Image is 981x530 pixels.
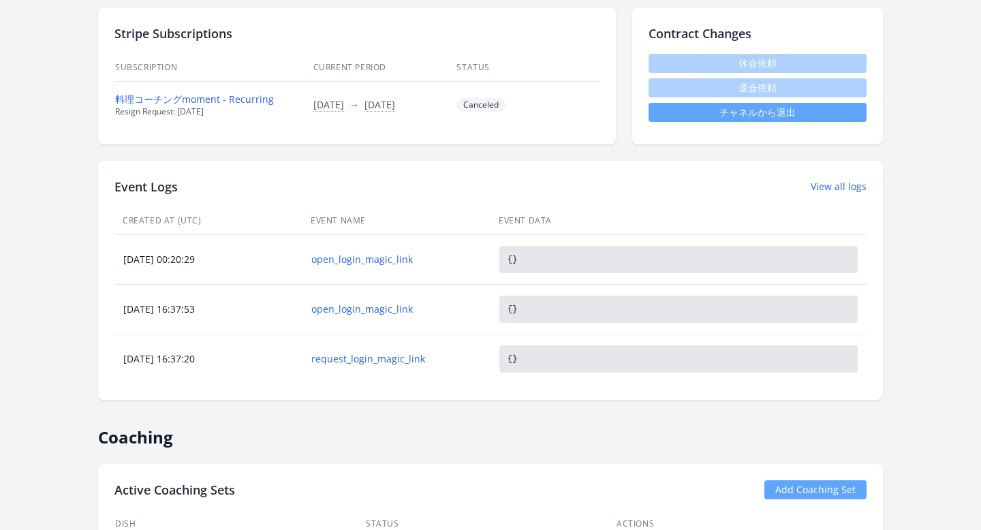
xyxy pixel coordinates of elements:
span: Canceled [456,98,505,112]
th: Event Name [302,207,490,235]
th: Subscription [114,54,313,82]
div: [DATE] 16:37:20 [115,352,302,366]
span: → [349,98,359,111]
pre: {} [499,345,858,373]
span: 休会依頼 [649,54,867,73]
a: open_login_magic_link [311,253,482,266]
div: Resign Request: [DATE] [115,106,296,117]
a: open_login_magic_link [311,302,482,316]
div: [DATE] 00:20:29 [115,253,302,266]
th: Event Data [490,207,867,235]
h2: Active Coaching Sets [114,480,235,499]
a: request_login_magic_link [311,352,482,366]
th: Created At (UTC) [114,207,302,235]
th: Current Period [313,54,456,82]
span: 退会依頼 [649,78,867,97]
button: [DATE] [313,98,344,112]
a: 料理コーチングmoment - Recurring [115,93,274,106]
a: View all logs [811,180,867,193]
pre: {} [499,296,858,323]
pre: {} [499,246,858,273]
th: Status [456,54,599,82]
button: [DATE] [364,98,395,112]
div: [DATE] 16:37:53 [115,302,302,316]
h2: Event Logs [114,177,178,196]
h2: Stripe Subscriptions [114,24,599,43]
h2: Coaching [98,416,883,448]
h2: Contract Changes [649,24,867,43]
a: Add Coaching Set [764,480,867,499]
a: チャネルから退出 [649,103,867,122]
